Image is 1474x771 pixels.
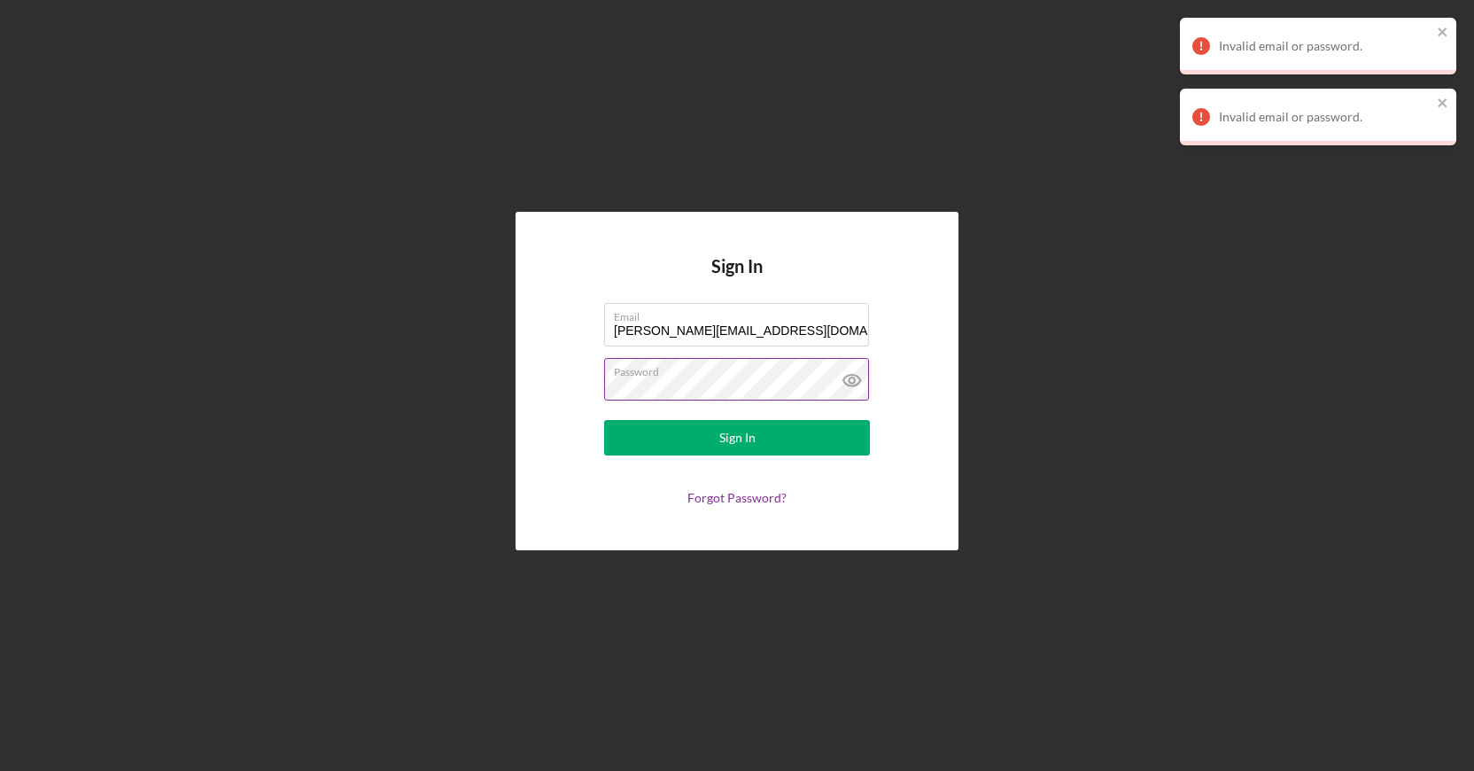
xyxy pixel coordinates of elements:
[614,359,869,378] label: Password
[1219,39,1431,53] div: Invalid email or password.
[1437,96,1449,113] button: close
[1437,25,1449,42] button: close
[711,256,763,303] h4: Sign In
[719,420,756,456] div: Sign In
[604,420,870,456] button: Sign In
[687,490,787,505] a: Forgot Password?
[1219,110,1431,124] div: Invalid email or password.
[614,304,869,323] label: Email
